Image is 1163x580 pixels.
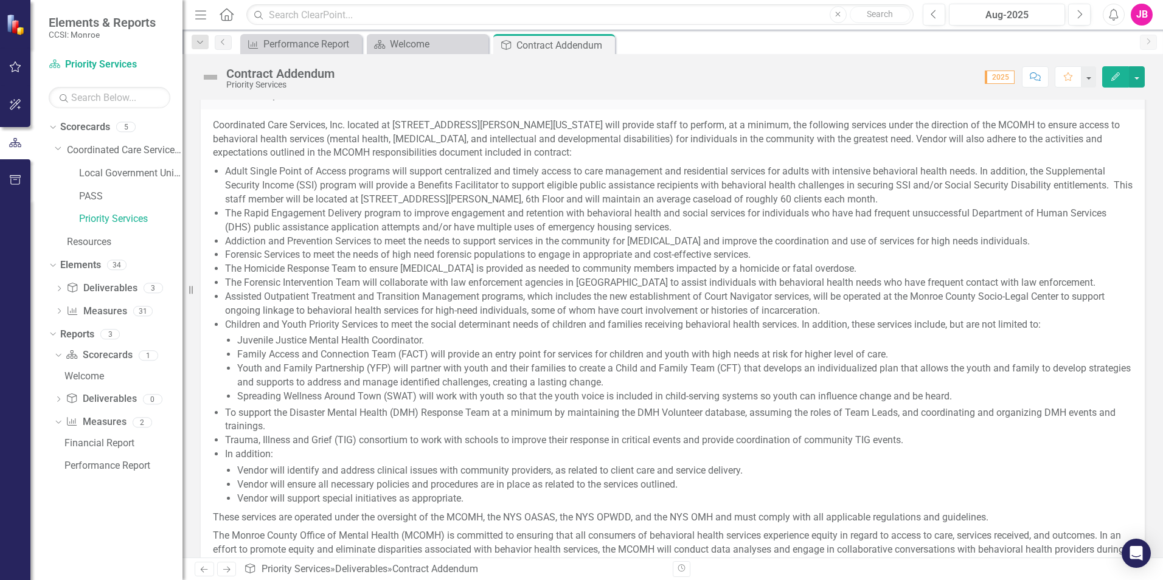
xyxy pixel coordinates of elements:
[225,447,1133,505] li: In addition:
[237,334,1133,348] li: Juvenile Justice Mental Health Coordinator.
[49,58,170,72] a: Priority Services
[133,417,152,427] div: 2
[225,248,1133,262] li: Forensic Services to meet the needs of high need forensic populations to engage in appropriate an...
[60,120,110,134] a: Scorecards
[143,394,162,404] div: 0
[107,260,127,271] div: 34
[263,36,359,52] div: Performance Report
[213,119,1133,163] p: Coordinated Care Services, Inc. located at [STREET_ADDRESS][PERSON_NAME][US_STATE] will provide s...
[66,415,126,429] a: Measures
[237,492,1133,506] li: Vendor will support special initiatives as appropriate.
[60,258,101,272] a: Elements
[66,392,136,406] a: Deliverables
[139,350,158,361] div: 1
[226,67,335,80] div: Contract Addendum
[262,563,330,575] a: Priority Services
[67,235,182,249] a: Resources
[225,235,1133,249] li: Addiction and Prevention Services to meet the needs to support services in the community for [MED...
[133,306,153,316] div: 31
[237,362,1133,390] li: Youth and Family Partnership (YFP) will partner with youth and their families to create a Child a...
[335,563,387,575] a: Deliverables
[237,464,1133,478] li: Vendor will identify and address clinical issues with community providers, as related to client c...
[225,406,1133,434] li: To support the Disaster Mental Health (DMH) Response Team at a minimum by maintaining the DMH Vol...
[144,283,163,294] div: 3
[850,6,911,23] button: Search
[66,281,137,295] a: Deliverables
[1122,539,1151,568] div: Open Intercom Messenger
[66,305,127,319] a: Measures
[79,167,182,181] a: Local Government Unit (LGU)
[116,122,136,133] div: 5
[61,433,182,453] a: Financial Report
[49,15,156,30] span: Elements & Reports
[225,433,1133,447] li: Trauma, Illness and Grief (TIG) consortium to work with schools to improve their response in crit...
[370,36,485,52] a: Welcome
[64,371,182,382] div: Welcome
[225,262,1133,276] li: The Homicide Response Team to ensure [MEDICAL_DATA] is provided as needed to community members im...
[100,329,120,339] div: 3
[210,90,1136,101] h3: Service Description
[64,460,182,471] div: Performance Report
[226,80,335,89] div: Priority Services
[64,438,182,449] div: Financial Report
[246,4,914,26] input: Search ClearPoint...
[49,87,170,108] input: Search Below...
[66,348,132,362] a: Scorecards
[6,14,27,35] img: ClearPoint Strategy
[244,562,664,576] div: » »
[60,328,94,342] a: Reports
[237,478,1133,492] li: Vendor will ensure all necessary policies and procedures are in place as related to the services ...
[237,390,1133,404] li: Spreading Wellness Around Town (SWAT) will work with youth so that the youth voice is included in...
[61,367,182,386] a: Welcome
[867,9,893,19] span: Search
[225,319,1041,330] span: Children and Youth Priority Services to meet the social determinant needs of children and familie...
[225,290,1133,318] p: Assisted Outpatient Treatment and Transition Management programs, which includes the new establis...
[949,4,1065,26] button: Aug-2025
[516,38,612,53] div: Contract Addendum
[237,348,1133,362] li: Family Access and Connection Team (FACT) will provide an entry point for services for children an...
[225,276,1133,290] li: The Forensic Intervention Team will collaborate with law enforcement agencies in [GEOGRAPHIC_DATA...
[61,456,182,475] a: Performance Report
[79,212,182,226] a: Priority Services
[67,143,182,157] a: Coordinated Care Services Inc.
[225,207,1133,235] li: The Rapid Engagement Delivery program to improve engagement and retention with behavioral health ...
[985,71,1015,84] span: 2025
[225,165,1133,207] li: Adult Single Point of Access programs will support centralized and timely access to care manageme...
[243,36,359,52] a: Performance Report
[953,8,1061,22] div: Aug-2025
[213,508,1133,527] p: These services are operated under the oversight of the MCOMH, the NYS OASAS, the NYS OPWDD, and t...
[392,563,478,575] div: Contract Addendum
[390,36,485,52] div: Welcome
[79,190,182,204] a: PASS
[49,30,156,40] small: CCSI: Monroe
[201,67,220,87] img: Not Defined
[1131,4,1153,26] button: JB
